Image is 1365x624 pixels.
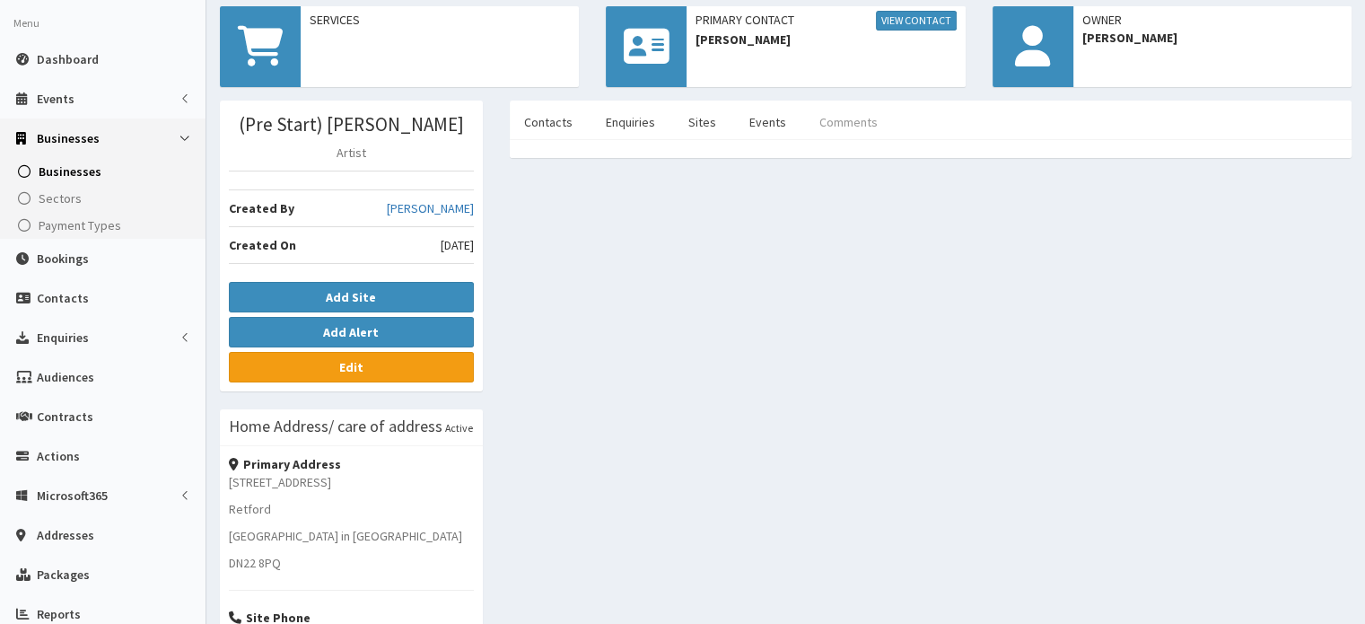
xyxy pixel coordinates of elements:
[39,217,121,233] span: Payment Types
[37,130,100,146] span: Businesses
[387,199,474,217] a: [PERSON_NAME]
[229,352,474,382] a: Edit
[696,11,956,31] span: Primary Contact
[229,317,474,347] button: Add Alert
[37,448,80,464] span: Actions
[510,103,587,141] a: Contacts
[805,103,892,141] a: Comments
[4,212,206,239] a: Payment Types
[229,237,296,253] b: Created On
[229,554,474,572] p: DN22 8PQ
[229,144,474,162] p: Artist
[441,236,474,254] span: [DATE]
[876,11,957,31] a: View Contact
[39,163,101,180] span: Businesses
[1082,11,1343,29] span: Owner
[37,91,74,107] span: Events
[735,103,801,141] a: Events
[326,289,376,305] b: Add Site
[591,103,669,141] a: Enquiries
[37,606,81,622] span: Reports
[674,103,731,141] a: Sites
[37,409,93,425] span: Contracts
[445,421,473,435] small: Active
[37,567,90,583] span: Packages
[323,324,379,340] b: Add Alert
[4,185,206,212] a: Sectors
[4,158,206,185] a: Businesses
[229,200,294,216] b: Created By
[37,290,89,306] span: Contacts
[37,488,108,504] span: Microsoft365
[37,527,94,543] span: Addresses
[37,250,89,267] span: Bookings
[229,527,474,545] p: [GEOGRAPHIC_DATA] in [GEOGRAPHIC_DATA]
[37,369,94,385] span: Audiences
[229,114,474,135] h3: (Pre Start) [PERSON_NAME]
[39,190,82,207] span: Sectors
[229,456,341,472] strong: Primary Address
[229,473,474,491] p: [STREET_ADDRESS]
[310,11,570,29] span: Services
[229,500,474,518] p: Retford
[229,418,442,435] h3: Home Address/ care of address
[1082,29,1343,47] span: [PERSON_NAME]
[339,359,363,375] b: Edit
[37,330,89,346] span: Enquiries
[696,31,956,48] span: [PERSON_NAME]
[37,51,99,67] span: Dashboard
